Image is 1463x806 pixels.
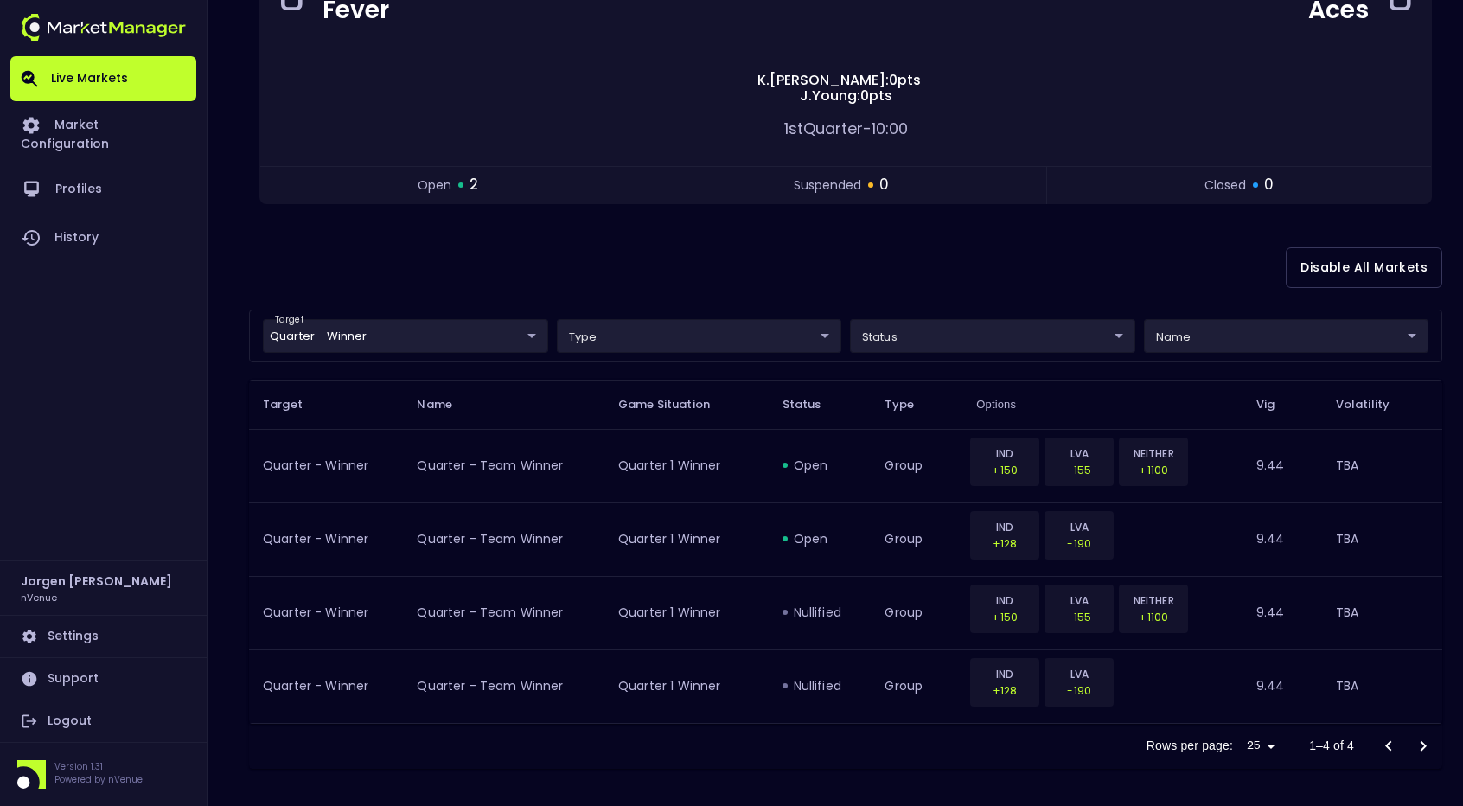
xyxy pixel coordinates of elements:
a: Market Configuration [10,101,196,165]
p: LVA [1056,592,1102,609]
td: 9.44 [1243,576,1322,649]
span: Game Situation [618,397,732,413]
span: 0 [1264,174,1274,196]
table: collapsible table [249,380,1442,724]
p: -155 [1056,609,1102,625]
p: LVA [1056,445,1102,462]
p: Powered by nVenue [54,773,143,786]
span: 2 [470,174,478,196]
div: target [557,319,842,353]
th: Options [962,380,1243,429]
p: -190 [1056,535,1102,552]
p: NEITHER [1130,445,1177,462]
td: group [871,502,962,576]
h3: nVenue [21,591,57,604]
td: 9.44 [1243,502,1322,576]
a: History [10,214,196,262]
label: target [275,314,303,326]
td: Quarter - Winner [249,649,403,723]
span: 0 [879,174,889,196]
td: Quarter - Winner [249,576,403,649]
p: IND [981,519,1028,535]
div: nullified [783,604,858,621]
a: Settings [10,616,196,657]
div: target [850,319,1135,353]
td: Quarter - Winner [249,502,403,576]
p: -190 [1056,682,1102,699]
p: Version 1.31 [54,760,143,773]
p: +1100 [1130,462,1177,478]
td: Quarter 1 Winner [604,502,769,576]
button: Disable All Markets [1286,247,1442,288]
td: group [871,649,962,723]
div: target [263,319,548,353]
td: Quarter - Team Winner [403,576,604,649]
div: 25 [1240,733,1281,758]
p: 1–4 of 4 [1309,737,1354,754]
span: closed [1204,176,1246,195]
td: TBA [1322,502,1442,576]
p: LVA [1056,519,1102,535]
span: K . [PERSON_NAME] : 0 pts [752,73,926,88]
td: Quarter - Team Winner [403,429,604,502]
span: Status [783,397,844,413]
td: 9.44 [1243,649,1322,723]
td: TBA [1322,429,1442,502]
div: target [1144,319,1429,353]
p: IND [981,592,1028,609]
span: open [418,176,451,195]
div: Version 1.31Powered by nVenue [10,760,196,789]
p: +1100 [1130,609,1177,625]
td: Quarter 1 Winner [604,576,769,649]
p: LVA [1056,666,1102,682]
td: group [871,576,962,649]
td: Quarter - Winner [249,429,403,502]
span: Type [885,397,936,413]
td: Quarter - Team Winner [403,649,604,723]
td: group [871,429,962,502]
span: - [863,118,872,139]
div: open [783,457,858,474]
span: Name [417,397,475,413]
a: Support [10,658,196,700]
p: NEITHER [1130,592,1177,609]
p: IND [981,666,1028,682]
span: J . Young : 0 pts [795,88,898,104]
span: suspended [794,176,861,195]
h2: Jorgen [PERSON_NAME] [21,572,172,591]
p: Rows per page: [1147,737,1233,754]
p: +128 [981,535,1028,552]
p: -155 [1056,462,1102,478]
td: 9.44 [1243,429,1322,502]
p: +150 [981,609,1028,625]
a: Logout [10,700,196,742]
td: TBA [1322,576,1442,649]
span: Target [263,397,325,413]
span: Vig [1256,397,1297,413]
img: logo [21,14,186,41]
div: nullified [783,677,858,694]
p: IND [981,445,1028,462]
span: Volatility [1336,397,1412,413]
td: TBA [1322,649,1442,723]
div: open [783,530,858,547]
p: +128 [981,682,1028,699]
td: Quarter 1 Winner [604,649,769,723]
td: Quarter - Team Winner [403,502,604,576]
a: Profiles [10,165,196,214]
span: 1st Quarter [784,118,863,139]
td: Quarter 1 Winner [604,429,769,502]
a: Live Markets [10,56,196,101]
span: 10:00 [872,118,908,139]
p: +150 [981,462,1028,478]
